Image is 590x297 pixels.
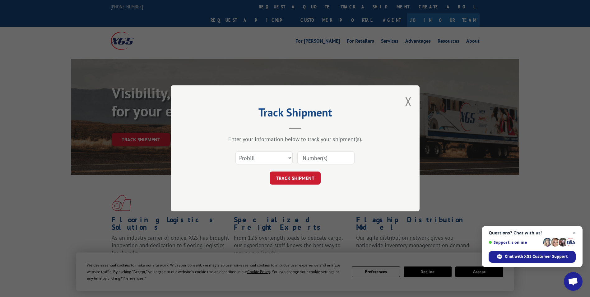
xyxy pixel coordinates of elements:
[405,93,412,110] button: Close modal
[270,172,321,185] button: TRACK SHIPMENT
[202,108,388,120] h2: Track Shipment
[489,251,576,263] span: Chat with XGS Customer Support
[489,230,576,235] span: Questions? Chat with us!
[505,254,568,259] span: Chat with XGS Customer Support
[202,136,388,143] div: Enter your information below to track your shipment(s).
[489,240,541,245] span: Support is online
[564,272,583,291] a: Open chat
[297,152,355,165] input: Number(s)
